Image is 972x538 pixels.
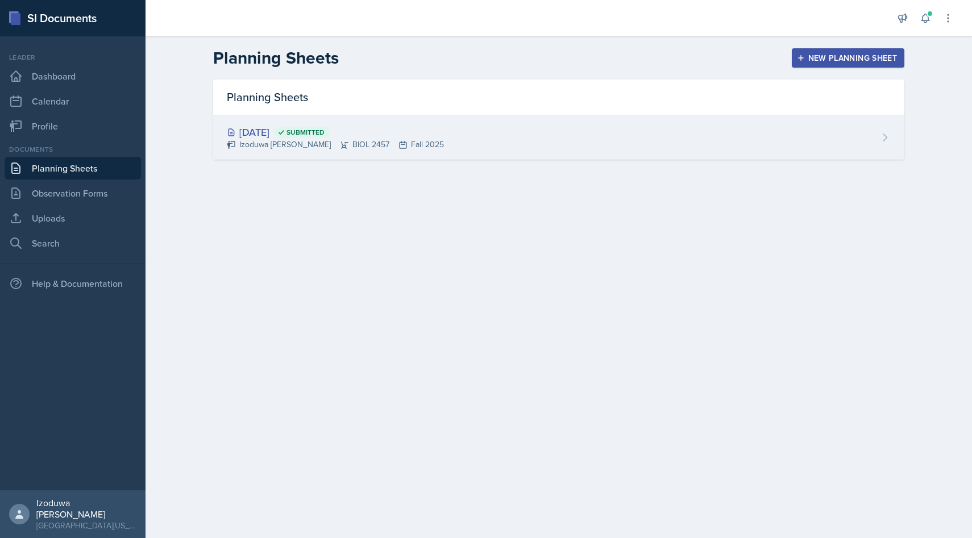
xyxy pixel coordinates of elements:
[213,115,904,160] a: [DATE] Submitted Izoduwa [PERSON_NAME]BIOL 2457Fall 2025
[792,48,904,68] button: New Planning Sheet
[799,53,897,62] div: New Planning Sheet
[227,139,444,151] div: Izoduwa [PERSON_NAME] BIOL 2457 Fall 2025
[5,90,141,112] a: Calendar
[5,144,141,155] div: Documents
[5,232,141,255] a: Search
[36,497,136,520] div: Izoduwa [PERSON_NAME]
[36,520,136,531] div: [GEOGRAPHIC_DATA][US_STATE]
[5,272,141,295] div: Help & Documentation
[227,124,444,140] div: [DATE]
[5,115,141,137] a: Profile
[5,157,141,180] a: Planning Sheets
[5,52,141,62] div: Leader
[286,128,325,137] span: Submitted
[5,207,141,230] a: Uploads
[213,48,339,68] h2: Planning Sheets
[5,182,141,205] a: Observation Forms
[213,80,904,115] div: Planning Sheets
[5,65,141,87] a: Dashboard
